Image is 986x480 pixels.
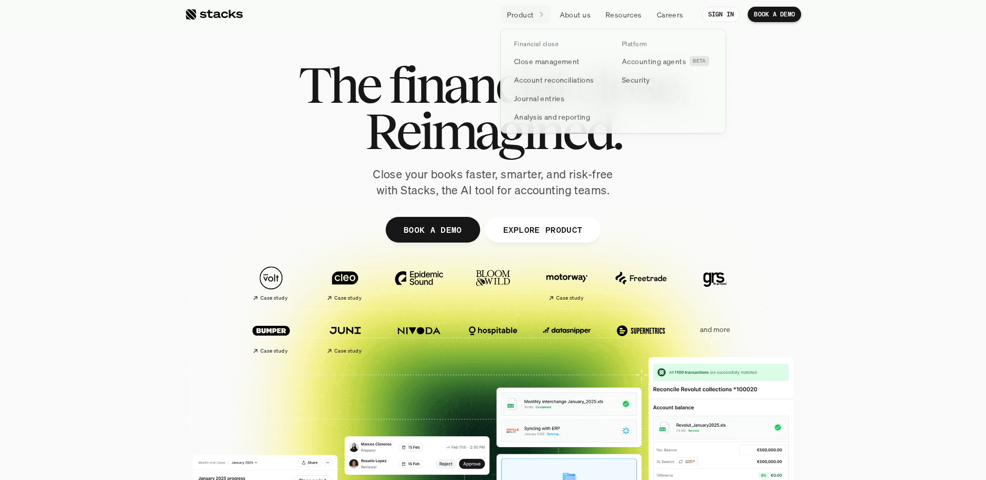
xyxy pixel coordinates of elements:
[514,41,558,48] p: Financial close
[507,9,534,20] p: Product
[514,112,590,122] p: Analysis and reporting
[365,108,621,154] span: Reimagined.
[748,7,801,22] a: BOOK A DEMO
[386,217,480,243] a: BOOK A DEMO
[239,313,303,358] a: Case study
[260,295,288,301] h2: Case study
[702,7,741,22] a: SIGN IN
[754,11,795,18] p: BOOK A DEMO
[560,9,591,20] p: About us
[298,62,380,108] span: The
[683,325,747,334] p: and more
[334,295,362,301] h2: Case study
[708,11,734,18] p: SIGN IN
[556,295,583,301] h2: Case study
[260,348,288,354] h2: Case study
[622,56,686,67] p: Accounting agents
[404,222,462,237] p: BOOK A DEMO
[622,75,650,85] p: Security
[657,9,684,20] p: Careers
[313,313,377,358] a: Case study
[239,261,303,306] a: Case study
[616,52,718,70] a: Accounting agentsBETA
[514,56,580,67] p: Close management
[508,107,611,126] a: Analysis and reporting
[599,5,648,24] a: Resources
[554,5,597,24] a: About us
[693,58,706,64] h2: BETA
[485,217,600,243] a: EXPLORE PRODUCT
[508,89,611,107] a: Journal entries
[365,167,621,198] p: Close your books faster, smarter, and risk-free with Stacks, the AI tool for accounting teams.
[605,9,642,20] p: Resources
[508,70,611,89] a: Account reconciliations
[503,222,582,237] p: EXPLORE PRODUCT
[622,41,647,48] p: Platform
[334,348,362,354] h2: Case study
[616,70,718,89] a: Security
[313,261,377,306] a: Case study
[389,62,566,108] span: financial
[535,261,599,306] a: Case study
[651,5,690,24] a: Careers
[514,93,564,104] p: Journal entries
[508,52,611,70] a: Close management
[514,75,594,85] p: Account reconciliations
